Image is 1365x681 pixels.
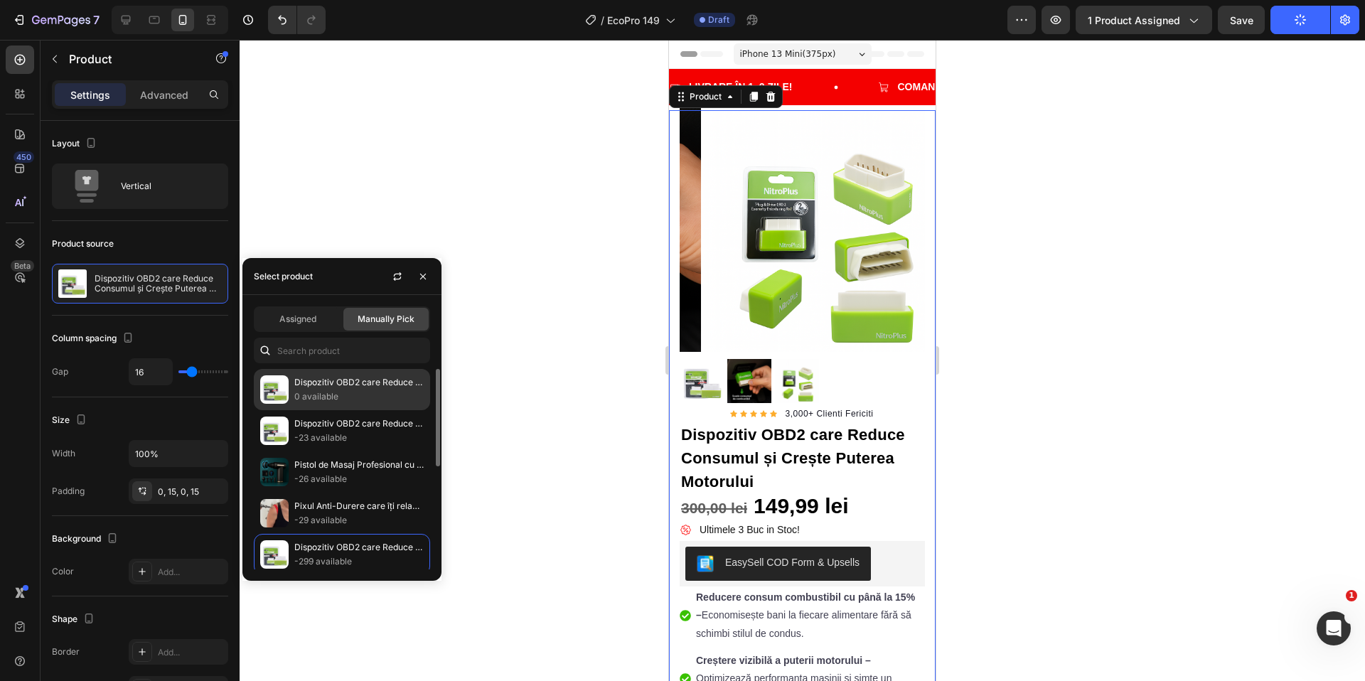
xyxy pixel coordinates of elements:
p: 3,000+ Clienti Fericiti [117,368,205,380]
span: Manually Pick [358,313,414,326]
iframe: Design area [669,40,936,681]
p: Product [69,50,190,68]
p: Settings [70,87,110,102]
p: -26 available [294,472,424,486]
div: Padding [52,485,85,498]
h1: Dispozitiv OBD2 care Reduce Consumul și Crește Puterea Motorului [11,382,256,455]
input: Search in Settings & Advanced [254,338,430,363]
div: Beta [11,260,34,272]
div: Select product [254,270,313,283]
p: Dispozitiv OBD2 care Reduce Consumul și Crește Puterea Motorului [95,274,222,294]
span: Assigned [279,313,316,326]
p: Advanced [140,87,188,102]
strong: 149,99 lei [85,454,179,478]
div: Column spacing [52,329,136,348]
p: 0 available [294,390,424,404]
span: 1 product assigned [1088,13,1180,28]
div: Layout [52,134,100,154]
p: -23 available [294,431,424,445]
p: Dispozitiv OBD2 care Reduce Consumul și Crește Puterea Motorului. EcoPro [294,375,424,390]
strong: Reducere consum combustibil cu până la 15% – [27,552,246,581]
img: collections [260,417,289,445]
div: 450 [14,151,34,163]
img: product feature img [58,269,87,298]
span: 1 [1346,590,1357,601]
div: Border [52,645,80,658]
img: collections [260,540,289,569]
div: EasySell COD Form & Upsells [56,515,191,530]
button: 1 product assigned [1076,6,1212,34]
img: collections [260,499,289,527]
span: Economisește bani la fiecare alimentare fără să schimbi stilul de condus. [27,552,246,599]
div: Vertical [121,170,208,203]
div: Width [52,447,75,460]
div: Size [52,411,90,430]
input: Auto [129,359,172,385]
p: 7 [93,11,100,28]
p: Dispozitiv OBD2 care Reduce Consumul și Crește Puterea Motorului. [294,417,424,431]
p: Dispozitiv OBD2 care Reduce Consumul și Crește Puterea Motorului [294,540,424,554]
strong: Creștere vizibilă a puterii motorului – [27,615,202,626]
img: collections [260,375,289,404]
div: Product source [52,237,114,250]
div: Shape [52,610,97,629]
span: Save [1230,14,1253,26]
p: Pixul Anti-Durere care îți relaxează mușchii și articulațiile instant [294,499,424,513]
strong: 300,00 lei [12,460,78,476]
p: Ultimele 3 Buc in Stoc! [31,481,131,499]
div: Color [52,565,74,578]
div: Add... [158,566,225,579]
iframe: Intercom live chat [1317,611,1351,645]
div: Undo/Redo [268,6,326,34]
p: -299 available [294,554,424,569]
button: 7 [6,6,106,34]
button: EasySell COD Form & Upsells [16,507,202,541]
p: -29 available [294,513,424,527]
strong: COMANDĂ ACUM! [228,41,316,53]
span: Draft [708,14,729,26]
div: Product [18,50,55,63]
p: Pistol de Masaj Profesional cu 4 Capete [294,458,424,472]
input: Auto [129,441,227,466]
img: collections [260,458,289,486]
button: Save [1218,6,1265,34]
span: Optimizează performanța mașinii și simte un răspuns mai rapid la accelerație. [27,615,223,662]
div: 0, 15, 0, 15 [158,486,225,498]
div: Background [52,530,121,549]
div: Add... [158,646,225,659]
span: / [601,13,604,28]
div: Gap [52,365,68,378]
span: EcoPro 149 [607,13,660,28]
